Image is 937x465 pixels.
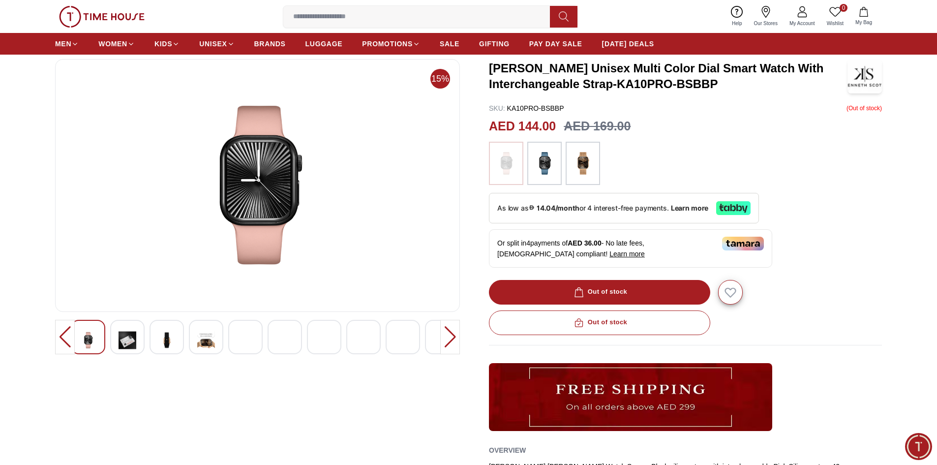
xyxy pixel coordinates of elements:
span: WOMEN [98,39,127,49]
span: My Account [786,20,819,27]
div: Chat with us now [12,220,184,259]
h3: [PERSON_NAME] Unisex Multi Color Dial Smart Watch With Interchangeable Strap-KA10PRO-BSBBP [489,61,847,92]
a: LUGGAGE [305,35,343,53]
h3: AED 169.00 [564,117,631,136]
div: Home [3,289,95,322]
a: GIFTING [479,35,510,53]
a: 0Wishlist [821,4,849,29]
img: ... [494,147,518,180]
img: Kenneth Scott Unisex Multi Color Dial Smart Watch With Interchangeable Strap - KA10PRO-BSBBP [79,328,97,352]
span: Our Stores [750,20,782,27]
span: PROMOTIONS [362,39,413,49]
a: WOMEN [98,35,135,53]
a: PROMOTIONS [362,35,420,53]
span: SALE [440,39,459,49]
span: UNISEX [199,39,227,49]
h2: Overview [489,443,526,458]
img: Kenneth Scott Unisex Multi Color Dial Smart Watch With Interchangeable Strap - KA10PRO-BSBBP [315,328,333,352]
span: AED 36.00 [568,239,601,247]
span: [DATE] DEALS [602,39,654,49]
img: Kenneth Scott Unisex Multi Color Dial Smart Watch With Interchangeable Strap - KA10PRO-BSBBP [197,328,215,352]
img: ... [571,147,595,180]
span: GIFTING [479,39,510,49]
span: My Bag [851,19,876,26]
span: 0 [840,4,847,12]
h2: AED 144.00 [489,117,556,136]
span: Help [728,20,746,27]
img: Kenneth Scott Unisex Multi Color Dial Smart Watch With Interchangeable Strap - KA10PRO-BSBBP [355,328,372,352]
span: SKU : [489,104,505,112]
span: Learn more [609,250,645,258]
img: Kenneth Scott Unisex Multi Color Dial Smart Watch With Interchangeable Strap - KA10PRO-BSBBP [276,328,294,352]
img: Kenneth Scott Unisex Multi Color Dial Smart Watch With Interchangeable Strap - KA10PRO-BSBBP [394,328,412,352]
span: BRANDS [254,39,286,49]
a: MEN [55,35,79,53]
span: 15% [430,69,450,89]
a: PAY DAY SALE [529,35,582,53]
a: BRANDS [254,35,286,53]
p: KA10PRO-BSBBP [489,103,564,113]
span: Conversation [122,310,168,318]
a: Our Stores [748,4,784,29]
img: ... [489,363,772,431]
a: UNISEX [199,35,234,53]
img: ... [532,147,557,180]
p: ( Out of stock ) [846,103,882,113]
div: Or split in 4 payments of - No late fees, [DEMOGRAPHIC_DATA] compliant! [489,229,772,268]
img: Company logo [13,13,32,32]
img: ... [59,6,145,28]
span: Chat with us now [46,233,167,246]
img: Kenneth Scott Unisex Multi Color Dial Smart Watch With Interchangeable Strap-KA10PRO-BSBBP [847,59,882,93]
a: [DATE] DEALS [602,35,654,53]
button: My Bag [849,5,878,28]
div: Conversation [97,289,193,322]
img: Kenneth Scott Unisex Multi Color Dial Smart Watch With Interchangeable Strap - KA10PRO-BSBBP [237,328,254,352]
img: Kenneth Scott Unisex Multi Color Dial Smart Watch With Interchangeable Strap - KA10PRO-BSBBP [119,328,136,352]
img: Kenneth Scott Unisex Multi Color Dial Smart Watch With Interchangeable Strap - KA10PRO-BSBBP [63,67,452,304]
span: LUGGAGE [305,39,343,49]
span: MEN [55,39,71,49]
span: Wishlist [823,20,847,27]
div: Timehousecompany [12,145,184,182]
div: Find your dream watch—experts ready to assist! [12,187,184,208]
span: PAY DAY SALE [529,39,582,49]
div: Chat Widget [905,433,932,460]
a: Help [726,4,748,29]
img: Kenneth Scott Unisex Multi Color Dial Smart Watch With Interchangeable Strap - KA10PRO-BSBBP [433,328,451,352]
img: Kenneth Scott Unisex Multi Color Dial Smart Watch With Interchangeable Strap - KA10PRO-BSBBP [158,328,176,352]
span: Home [39,310,60,318]
img: Tamara [722,237,764,250]
a: SALE [440,35,459,53]
a: KIDS [154,35,180,53]
span: KIDS [154,39,172,49]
